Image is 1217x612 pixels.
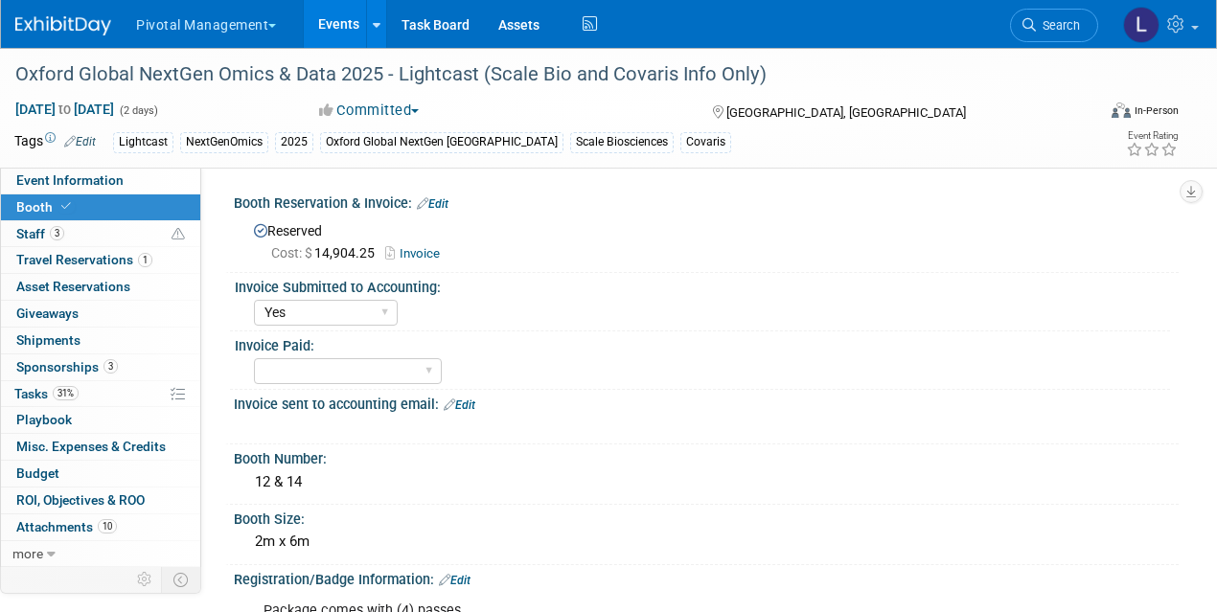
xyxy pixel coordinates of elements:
span: 31% [53,386,79,400]
div: Invoice Paid: [235,331,1170,355]
span: Shipments [16,332,80,348]
div: Oxford Global NextGen Omics & Data 2025 - Lightcast (Scale Bio and Covaris Info Only) [9,57,1079,92]
a: Sponsorships3 [1,354,200,380]
div: In-Person [1134,103,1179,118]
span: to [56,102,74,117]
a: Tasks31% [1,381,200,407]
span: Travel Reservations [16,252,152,267]
a: Edit [64,135,96,148]
a: more [1,541,200,567]
div: 12 & 14 [248,467,1164,497]
a: Travel Reservations1 [1,247,200,273]
a: Staff3 [1,221,200,247]
span: Cost: $ [271,245,314,261]
span: 1 [138,253,152,267]
div: Invoice Submitted to Accounting: [235,273,1170,297]
span: Search [1036,18,1080,33]
span: Event Information [16,172,124,188]
a: Invoice [385,246,449,261]
span: Giveaways [16,306,79,321]
span: Sponsorships [16,359,118,374]
a: Attachments10 [1,514,200,540]
div: NextGenOmics [180,132,268,152]
div: Invoice sent to accounting email: [234,390,1179,415]
a: Playbook [1,407,200,433]
a: ROI, Objectives & ROO [1,487,200,513]
img: ExhibitDay [15,16,111,35]
a: Shipments [1,328,200,353]
span: 14,904.25 [271,245,382,261]
span: Asset Reservations [16,279,130,294]
span: Attachments [16,519,117,534]
a: Event Information [1,168,200,193]
a: Search [1010,9,1098,42]
div: 2025 [275,132,313,152]
span: 3 [103,359,118,374]
span: more [12,546,43,561]
div: Booth Size: [234,505,1179,529]
div: Covaris [680,132,731,152]
span: [GEOGRAPHIC_DATA], [GEOGRAPHIC_DATA] [726,105,966,120]
div: Booth Reservation & Invoice: [234,189,1179,214]
a: Edit [444,398,475,412]
a: Booth [1,194,200,220]
div: Event Format [1009,100,1180,128]
td: Personalize Event Tab Strip [128,567,162,592]
a: Edit [439,574,471,587]
button: Committed [312,101,426,121]
div: Lightcast [113,132,173,152]
a: Misc. Expenses & Credits [1,434,200,460]
span: Tasks [14,386,79,401]
div: Registration/Badge Information: [234,565,1179,590]
span: Budget [16,465,59,481]
span: (2 days) [118,104,158,117]
a: Giveaways [1,301,200,327]
span: 3 [50,226,64,240]
div: Reserved [248,216,1164,263]
a: Asset Reservations [1,274,200,300]
a: Budget [1,461,200,487]
td: Toggle Event Tabs [162,567,201,592]
span: Potential Scheduling Conflict -- at least one attendee is tagged in another overlapping event. [172,226,185,243]
img: Leslie Pelton [1123,7,1160,43]
div: Oxford Global NextGen [GEOGRAPHIC_DATA] [320,132,563,152]
div: Event Rating [1126,131,1178,141]
span: Misc. Expenses & Credits [16,439,166,454]
span: ROI, Objectives & ROO [16,492,145,508]
a: Edit [417,197,448,211]
span: 10 [98,519,117,533]
div: 2m x 6m [248,527,1164,556]
span: Booth [16,199,75,215]
i: Booth reservation complete [61,201,71,212]
span: Playbook [16,412,72,427]
span: Staff [16,226,64,241]
img: Format-Inperson.png [1112,102,1131,118]
span: [DATE] [DATE] [14,101,115,118]
div: Booth Number: [234,444,1179,468]
div: Scale Biosciences [570,132,674,152]
td: Tags [14,131,96,153]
